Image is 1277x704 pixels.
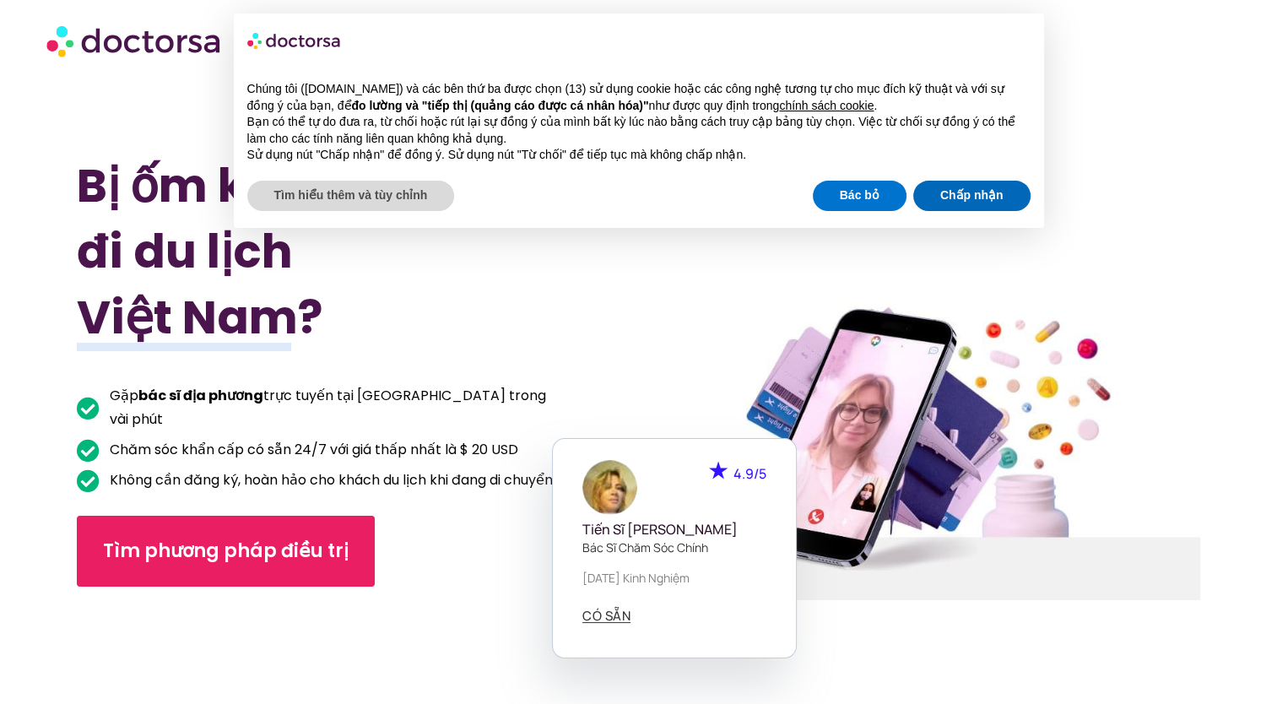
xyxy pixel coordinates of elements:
[582,522,766,538] h5: Tiến sĩ [PERSON_NAME]
[138,386,263,405] b: bác sĩ địa phương
[913,181,1031,211] button: Chấp nhận
[351,99,648,112] strong: đo lường và "tiếp thị (quảng cáo được cá nhân hóa)"
[813,181,906,211] button: Bác bỏ
[247,27,342,54] img: logo
[247,147,1031,164] p: Sử dụng nút "Chấp nhận" để đồng ý. Sử dụng nút "Từ chối" để tiếp tục mà không chấp nhận.
[106,468,553,492] span: Không cần đăng ký, hoàn hảo cho khách du lịch khi đang di chuyển
[106,438,518,462] span: Chăm sóc khẩn cấp có sẵn 24/7 với giá thấp nhất là $ 20 USD
[582,609,630,622] span: CÓ SẴN
[733,464,766,483] span: 4.9/5
[247,81,1031,114] p: Chúng tôi ([DOMAIN_NAME]) và các bên thứ ba được chọn (13) sử dụng cookie hoặc các công nghệ tươn...
[582,609,630,623] a: CÓ SẴN
[247,114,1031,147] p: Bạn có thể tự do đưa ra, từ chối hoặc rút lại sự đồng ý của mình bất kỳ lúc nào bằng cách truy cậ...
[247,181,455,211] button: Tìm hiểu thêm và tùy chỉnh
[77,516,375,587] a: Tìm phương pháp điều trị
[106,384,555,431] span: Gặp trực tuyến tại [GEOGRAPHIC_DATA] trong vài phút
[103,538,349,565] span: Tìm phương pháp điều trị
[582,539,766,556] p: Bác sĩ chăm sóc chính
[779,99,874,112] a: chính sách cookie
[582,569,766,587] p: [DATE] kinh nghiệm
[77,153,555,350] h1: Bị ốm khi đi du lịch Việt Nam?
